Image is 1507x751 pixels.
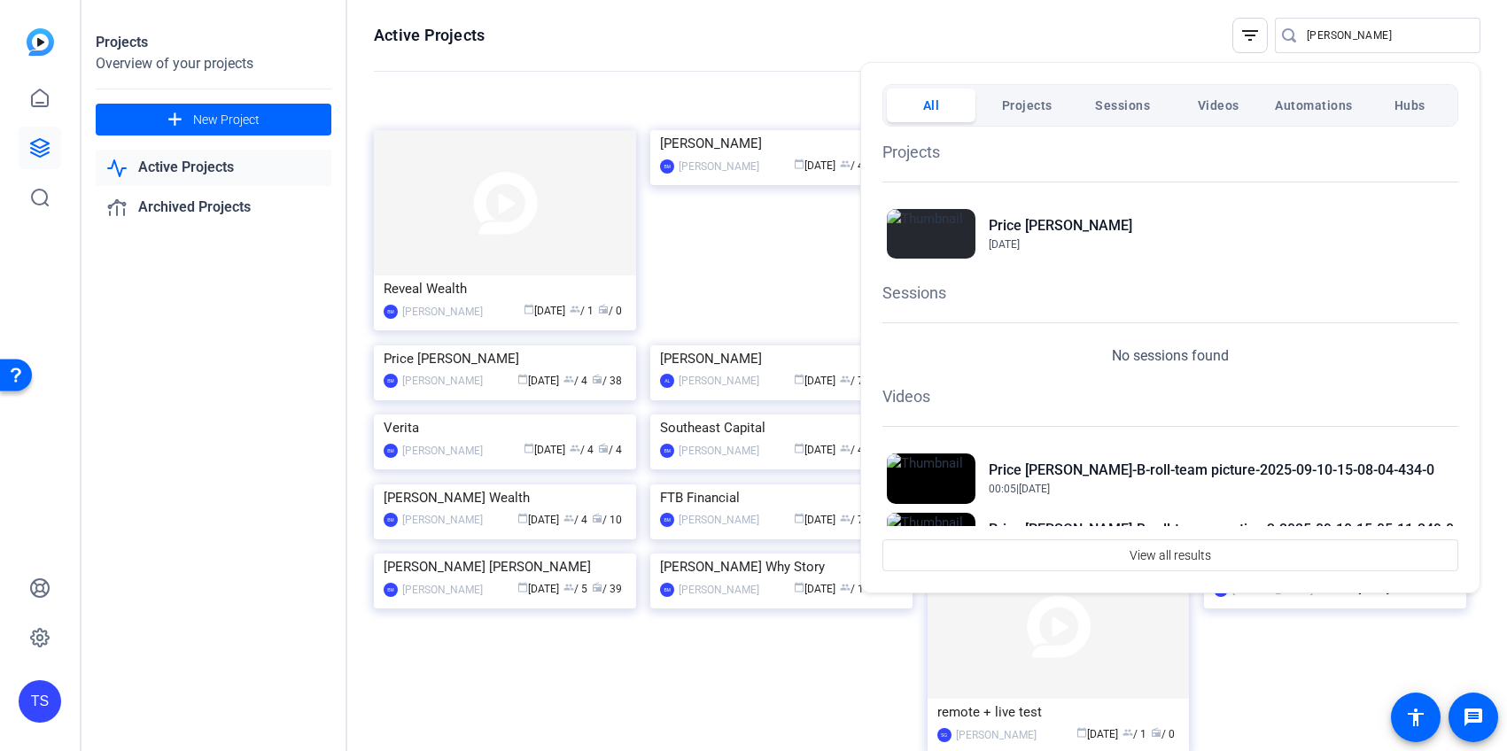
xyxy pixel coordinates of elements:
h2: Price [PERSON_NAME]-B-roll-team picture-2025-09-10-15-08-04-434-0 [989,460,1434,481]
span: | [1016,483,1019,495]
span: Projects [1002,89,1053,121]
p: No sessions found [1112,345,1229,367]
h1: Sessions [882,281,1458,305]
img: Thumbnail [887,513,975,562]
img: Thumbnail [887,209,975,259]
span: Automations [1275,89,1353,121]
h2: Price [PERSON_NAME]-B-roll-team meeting 3-2025-09-10-15-05-11-249-0 [989,519,1454,540]
span: Videos [1198,89,1239,121]
img: Thumbnail [887,453,975,503]
span: Hubs [1394,89,1425,121]
h1: Videos [882,384,1458,408]
span: Sessions [1095,89,1150,121]
span: [DATE] [1019,483,1050,495]
span: All [923,89,940,121]
h1: Projects [882,140,1458,164]
span: View all results [1130,538,1211,572]
button: View all results [882,539,1458,571]
span: [DATE] [989,238,1020,251]
span: 00:05 [989,483,1016,495]
h2: Price [PERSON_NAME] [989,215,1132,236]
